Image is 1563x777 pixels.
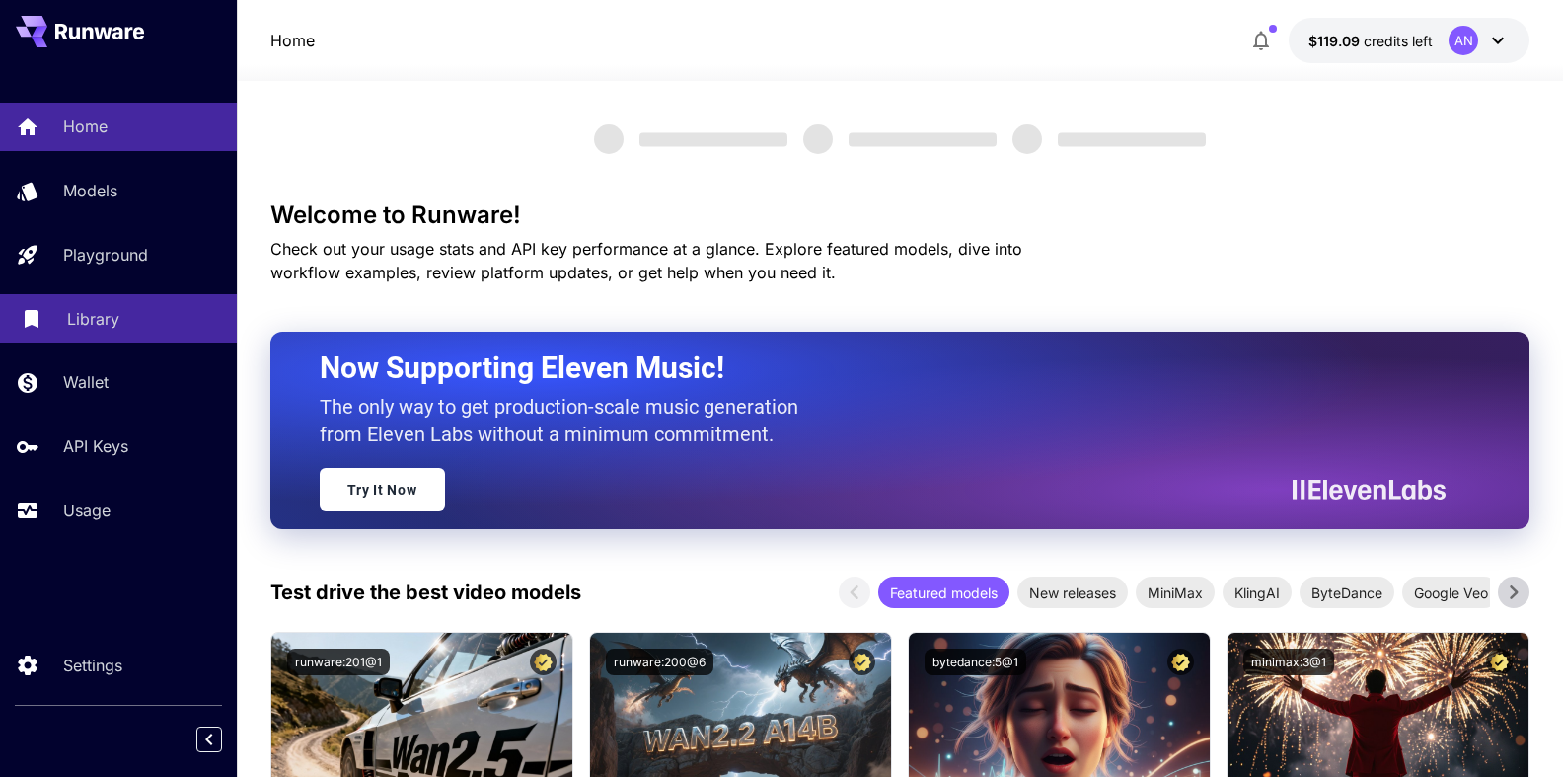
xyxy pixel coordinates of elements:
[270,201,1530,229] h3: Welcome to Runware!
[270,239,1022,282] span: Check out your usage stats and API key performance at a glance. Explore featured models, dive int...
[1017,583,1128,603] span: New releases
[320,350,1432,387] h2: Now Supporting Eleven Music!
[1136,577,1215,608] div: MiniMax
[1300,583,1394,603] span: ByteDance
[878,583,1009,603] span: Featured models
[1308,33,1364,49] span: $119.09
[63,434,128,458] p: API Keys
[1308,31,1433,51] div: $119.08504
[287,649,390,675] button: runware:201@1
[1449,26,1478,55] div: AN
[1223,583,1292,603] span: KlingAI
[1289,18,1529,63] button: $119.08504AN
[63,370,109,394] p: Wallet
[1167,649,1194,675] button: Certified Model – Vetted for best performance and includes a commercial license.
[1364,33,1433,49] span: credits left
[1243,649,1334,675] button: minimax:3@1
[67,307,119,331] p: Library
[63,654,122,677] p: Settings
[1486,649,1513,675] button: Certified Model – Vetted for best performance and includes a commercial license.
[63,179,117,202] p: Models
[320,393,813,448] p: The only way to get production-scale music generation from Eleven Labs without a minimum commitment.
[63,243,148,267] p: Playground
[1402,583,1500,603] span: Google Veo
[925,649,1026,675] button: bytedance:5@1
[606,649,713,675] button: runware:200@6
[878,577,1009,608] div: Featured models
[211,722,237,757] div: Collapse sidebar
[1017,577,1128,608] div: New releases
[530,649,557,675] button: Certified Model – Vetted for best performance and includes a commercial license.
[196,727,222,752] button: Collapse sidebar
[1300,577,1394,608] div: ByteDance
[270,578,581,607] p: Test drive the best video models
[1402,577,1500,608] div: Google Veo
[63,499,111,522] p: Usage
[270,29,315,52] a: Home
[1223,577,1292,608] div: KlingAI
[849,649,875,675] button: Certified Model – Vetted for best performance and includes a commercial license.
[63,115,108,138] p: Home
[320,468,445,511] a: Try It Now
[1136,583,1215,603] span: MiniMax
[270,29,315,52] nav: breadcrumb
